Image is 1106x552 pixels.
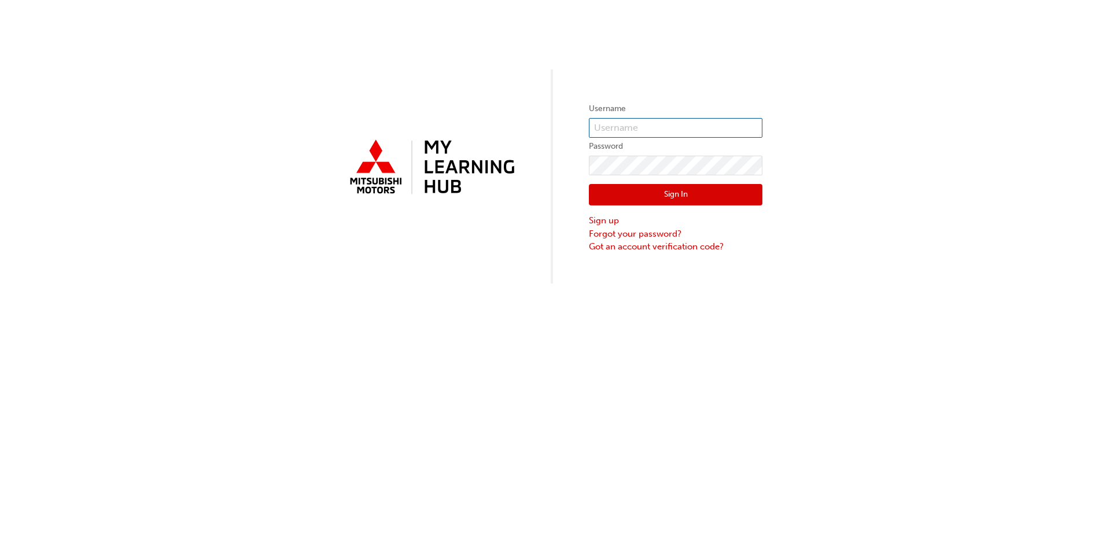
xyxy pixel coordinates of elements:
a: Forgot your password? [589,227,762,241]
input: Username [589,118,762,138]
button: Sign In [589,184,762,206]
label: Password [589,139,762,153]
a: Sign up [589,214,762,227]
label: Username [589,102,762,116]
img: mmal [344,135,517,201]
a: Got an account verification code? [589,240,762,253]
